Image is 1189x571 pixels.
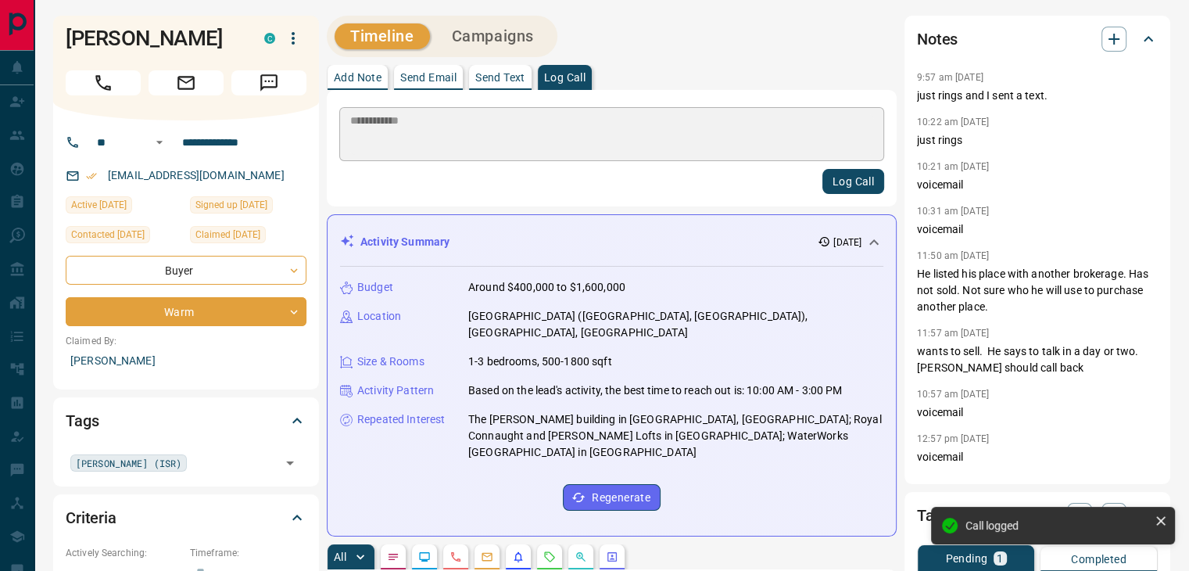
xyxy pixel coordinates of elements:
p: Timeframe: [190,546,306,560]
span: Call [66,70,141,95]
svg: Opportunities [575,551,587,563]
svg: Notes [387,551,399,563]
span: Contacted [DATE] [71,227,145,242]
p: [PERSON_NAME] [66,348,306,374]
p: just rings and I sent a text. [917,88,1158,104]
span: Signed up [DATE] [195,197,267,213]
p: [DATE] [833,235,861,250]
p: Activity Summary [360,234,449,250]
p: voicemail [917,404,1158,421]
span: [PERSON_NAME] (ISR) [76,455,181,471]
p: Repeated Interest [357,411,445,428]
p: Around $400,000 to $1,600,000 [468,279,625,296]
div: Tue Mar 09 2021 [190,196,306,218]
svg: Requests [543,551,556,563]
p: 1 [997,553,1003,564]
p: Size & Rooms [357,354,424,370]
p: voicemail [917,177,1158,193]
p: Add Note [334,72,381,83]
p: voicemail [917,449,1158,465]
span: Message [231,70,306,95]
a: [EMAIL_ADDRESS][DOMAIN_NAME] [108,169,285,181]
p: voicemail [917,221,1158,238]
div: Warm [66,297,306,326]
h2: Tasks [917,503,957,528]
div: Sat Jul 16 2022 [190,226,306,248]
h2: Criteria [66,505,116,530]
svg: Calls [449,551,462,563]
button: Campaigns [436,23,550,49]
div: Tasks [917,497,1158,534]
p: He listed his place with another brokerage. Has not sold. Not sure who he will use to purchase an... [917,266,1158,315]
p: Pending [945,553,987,564]
h2: Notes [917,27,958,52]
div: Wed Aug 06 2025 [66,226,182,248]
p: 12:57 pm [DATE] [917,433,989,444]
button: Timeline [335,23,430,49]
svg: Listing Alerts [512,551,525,563]
p: Activity Pattern [357,382,434,399]
p: [GEOGRAPHIC_DATA] ([GEOGRAPHIC_DATA], [GEOGRAPHIC_DATA]), [GEOGRAPHIC_DATA], [GEOGRAPHIC_DATA] [468,308,883,341]
p: 1-3 bedrooms, 500-1800 sqft [468,354,612,370]
h1: [PERSON_NAME] [66,26,241,51]
p: 10:57 am [DATE] [917,389,989,400]
p: All [334,551,346,562]
p: 11:50 am [DATE] [917,250,989,261]
div: Activity Summary[DATE] [340,228,883,257]
div: Tags [66,402,306,440]
svg: Email Verified [86,171,97,181]
p: Based on the lead's activity, the best time to reach out is: 10:00 AM - 3:00 PM [468,382,842,399]
p: Send Email [400,72,457,83]
p: Budget [357,279,393,296]
p: Actively Searching: [66,546,182,560]
div: Criteria [66,499,306,537]
svg: Emails [481,551,493,563]
p: 9:57 am [DATE] [917,72,983,83]
p: 10:22 am [DATE] [917,117,989,127]
svg: Agent Actions [606,551,618,563]
p: Claimed By: [66,334,306,348]
p: just rings [917,132,1158,149]
p: Location [357,308,401,325]
p: 11:57 am [DATE] [917,328,989,339]
p: wants to sell. He says to talk in a day or two. [PERSON_NAME] should call back [917,343,1158,376]
span: Claimed [DATE] [195,227,260,242]
button: Open [279,452,301,474]
div: condos.ca [264,33,275,44]
div: Tue Aug 05 2025 [66,196,182,218]
span: Active [DATE] [71,197,127,213]
div: Call logged [965,519,1148,532]
p: Send Text [475,72,525,83]
span: Email [149,70,224,95]
p: The [PERSON_NAME] building in [GEOGRAPHIC_DATA], [GEOGRAPHIC_DATA]; Royal Connaught and [PERSON_N... [468,411,883,461]
p: Completed [1071,554,1126,565]
p: Log Call [544,72,586,83]
h2: Tags [66,408,98,433]
p: 10:31 am [DATE] [917,206,989,217]
div: Buyer [66,256,306,285]
button: Log Call [822,169,884,194]
div: Notes [917,20,1158,58]
p: 10:21 am [DATE] [917,161,989,172]
button: Open [150,133,169,152]
button: Regenerate [563,484,661,511]
svg: Lead Browsing Activity [418,551,431,563]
